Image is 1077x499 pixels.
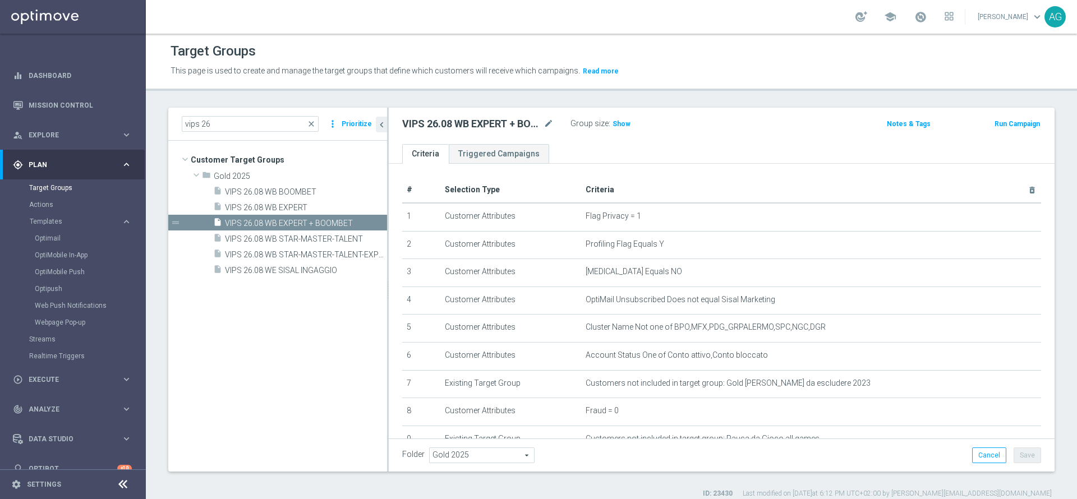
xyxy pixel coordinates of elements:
[35,318,117,327] a: Webpage Pop-up
[29,179,145,196] div: Target Groups
[117,465,132,472] div: +10
[402,231,440,259] td: 2
[29,213,145,331] div: Templates
[1044,6,1066,27] div: AG
[13,434,121,444] div: Data Studio
[214,172,387,181] span: Gold 2025
[1031,11,1043,23] span: keyboard_arrow_down
[29,132,121,138] span: Explore
[307,119,316,128] span: close
[29,61,132,90] a: Dashboard
[213,265,222,278] i: insert_drive_file
[1014,447,1041,463] button: Save
[29,376,121,383] span: Execute
[586,434,820,443] span: Customers not included in target group: Pausa da Gioco all games
[29,454,117,483] a: Optibot
[35,267,117,276] a: OptiMobile Push
[13,71,23,81] i: equalizer
[613,120,630,128] span: Show
[544,117,554,131] i: mode_edit
[440,370,581,398] td: Existing Target Group
[13,130,121,140] div: Explore
[440,203,581,231] td: Customer Attributes
[30,218,110,225] span: Templates
[586,406,619,415] span: Fraud = 0
[449,144,549,164] a: Triggered Campaigns
[13,130,23,140] i: person_search
[121,130,132,140] i: keyboard_arrow_right
[402,203,440,231] td: 1
[440,177,581,203] th: Selection Type
[340,117,374,132] button: Prioritize
[121,433,132,444] i: keyboard_arrow_right
[12,435,132,443] button: Data Studio keyboard_arrow_right
[570,119,609,128] label: Group size
[213,186,222,199] i: insert_drive_file
[225,203,387,212] span: VIPS 26.08 WB EXPERT
[29,406,121,413] span: Analyze
[35,247,145,264] div: OptiMobile In-App
[121,159,132,170] i: keyboard_arrow_right
[12,405,132,414] button: track_changes Analyze keyboard_arrow_right
[29,161,121,168] span: Plan
[121,374,132,385] i: keyboard_arrow_right
[886,118,932,130] button: Notes & Tags
[35,314,145,331] div: Webpage Pop-up
[402,370,440,398] td: 7
[440,426,581,454] td: Existing Target Group
[35,297,145,314] div: Web Push Notifications
[11,479,21,489] i: settings
[225,266,387,275] span: VIPS 26.08 WE SISAL INGAGGIO
[29,90,132,120] a: Mission Control
[609,119,610,128] label: :
[35,251,117,260] a: OptiMobile In-App
[35,230,145,247] div: Optimail
[582,65,620,77] button: Read more
[225,187,387,197] span: VIPS 26.08 WB BOOMBET
[191,152,387,168] span: Customer Target Groups
[402,144,449,164] a: Criteria
[402,398,440,426] td: 8
[402,450,425,459] label: Folder
[121,216,132,227] i: keyboard_arrow_right
[29,200,117,209] a: Actions
[35,264,145,280] div: OptiMobile Push
[27,481,61,488] a: Settings
[586,378,871,388] span: Customers not included in target group: Gold [PERSON_NAME] da escludere 2023
[29,196,145,213] div: Actions
[13,464,23,474] i: lightbulb
[972,447,1006,463] button: Cancel
[213,218,222,230] i: insert_drive_file
[35,284,117,293] a: Optipush
[35,301,117,310] a: Web Push Notifications
[12,375,132,384] button: play_circle_outline Execute keyboard_arrow_right
[402,315,440,343] td: 5
[440,315,581,343] td: Customer Attributes
[13,404,121,414] div: Analyze
[13,375,23,385] i: play_circle_outline
[440,231,581,259] td: Customer Attributes
[29,352,117,361] a: Realtime Triggers
[884,11,896,23] span: school
[30,218,121,225] div: Templates
[13,375,121,385] div: Execute
[213,249,222,262] i: insert_drive_file
[12,464,132,473] button: lightbulb Optibot +10
[121,404,132,414] i: keyboard_arrow_right
[35,234,117,243] a: Optimail
[402,117,541,131] h2: VIPS 26.08 WB EXPERT + BOOMBET
[977,8,1044,25] a: [PERSON_NAME]keyboard_arrow_down
[743,489,1052,498] label: Last modified on [DATE] at 6:12 PM UTC+02:00 by [PERSON_NAME][EMAIL_ADDRESS][DOMAIN_NAME]
[993,118,1041,130] button: Run Campaign
[225,250,387,260] span: VIPS 26.08 WB STAR-MASTER-TALENT-EXPERT-BOOMBET
[402,177,440,203] th: #
[586,322,826,332] span: Cluster Name Not one of BPO,MFX,PDG_GRPALERMO,SPC,NGC,DGR
[12,71,132,80] button: equalizer Dashboard
[12,131,132,140] button: person_search Explore keyboard_arrow_right
[213,202,222,215] i: insert_drive_file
